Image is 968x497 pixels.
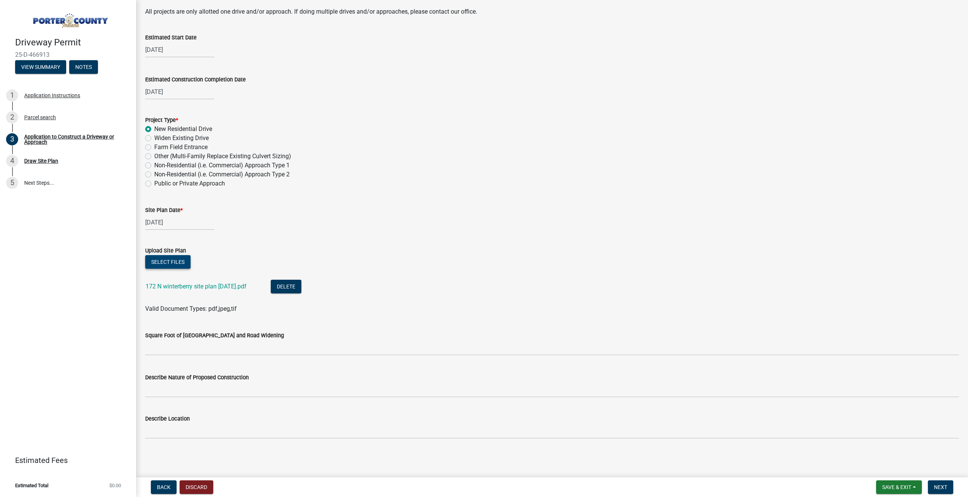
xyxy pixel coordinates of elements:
label: New Residential Drive [154,125,212,134]
label: Non-Residential (i.e. Commercial) Approach Type 1 [154,161,290,170]
div: Draw Site Plan [24,158,58,164]
label: Describe Nature of Proposed Construction [145,375,249,380]
a: 172 N winterberry site plan [DATE].pdf [146,283,247,290]
button: View Summary [15,60,66,74]
span: 25-D-466913 [15,51,121,58]
div: 1 [6,89,18,101]
div: Parcel search [24,115,56,120]
label: Estimated Construction Completion Date [145,77,246,83]
label: Farm Field Entrance [154,143,208,152]
span: Save & Exit [882,484,911,490]
input: mm/dd/yyyy [145,215,214,230]
label: Describe Location [145,416,190,422]
p: All projects are only allotted one drive and/or approach. If doing multiple drives and/or approac... [145,7,959,16]
label: Square Foot of [GEOGRAPHIC_DATA] and Road Widening [145,333,284,338]
label: Non-Residential (i.e. Commercial) Approach Type 2 [154,170,290,179]
label: Project Type [145,118,178,123]
img: Porter County, Indiana [15,8,124,29]
wm-modal-confirm: Notes [69,64,98,70]
button: Back [151,480,177,494]
label: Public or Private Approach [154,179,225,188]
span: Next [934,484,947,490]
button: Select files [145,255,191,269]
button: Delete [271,280,301,293]
div: 3 [6,133,18,145]
label: Other (Multi-Family Replace Existing Culvert Sizing) [154,152,291,161]
a: Estimated Fees [6,453,124,468]
div: Application to Construct a Driveway or Approach [24,134,124,145]
div: 5 [6,177,18,189]
span: Estimated Total [15,483,48,488]
label: Site Plan Date [145,208,183,213]
input: mm/dd/yyyy [145,84,214,100]
button: Save & Exit [876,480,922,494]
div: Application Instructions [24,93,80,98]
span: Valid Document Types: pdf,jpeg,tif [145,305,237,312]
span: $0.00 [109,483,121,488]
label: Upload Site Plan [145,248,186,254]
div: 4 [6,155,18,167]
button: Discard [180,480,213,494]
button: Notes [69,60,98,74]
wm-modal-confirm: Delete Document [271,283,301,290]
h4: Driveway Permit [15,37,130,48]
input: mm/dd/yyyy [145,42,214,58]
label: Estimated Start Date [145,35,197,41]
label: Widen Existing Drive [154,134,209,143]
wm-modal-confirm: Summary [15,64,66,70]
button: Next [928,480,953,494]
div: 2 [6,111,18,123]
span: Back [157,484,171,490]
